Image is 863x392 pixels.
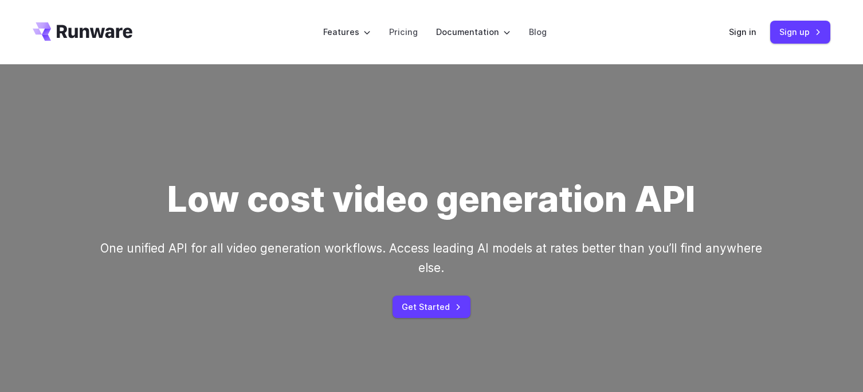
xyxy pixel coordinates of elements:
[87,239,777,277] p: One unified API for all video generation workflows. Access leading AI models at rates better than...
[33,22,132,41] a: Go to /
[393,296,470,318] a: Get Started
[770,21,830,43] a: Sign up
[729,25,756,38] a: Sign in
[167,178,695,221] h1: Low cost video generation API
[389,25,418,38] a: Pricing
[436,25,511,38] label: Documentation
[323,25,371,38] label: Features
[529,25,547,38] a: Blog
